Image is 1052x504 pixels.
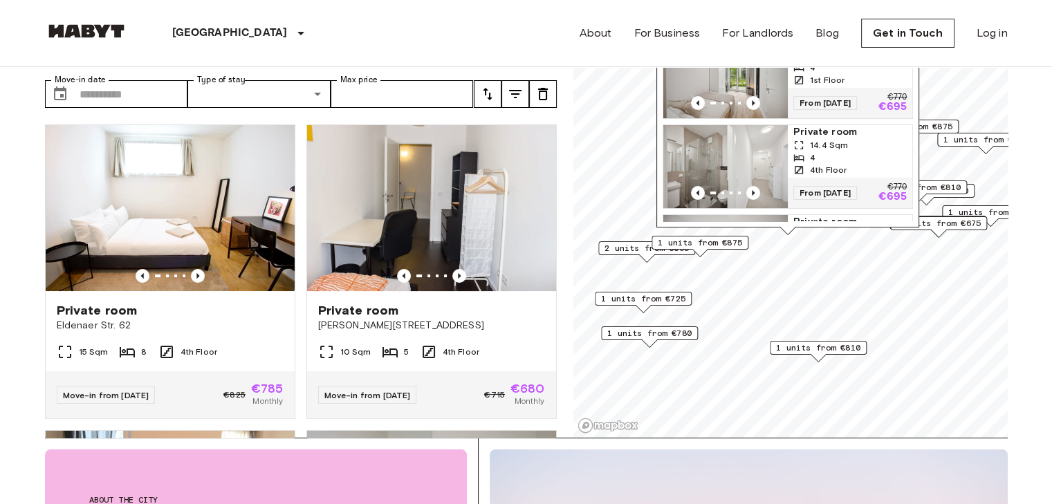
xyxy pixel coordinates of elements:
img: Marketing picture of unit DE-01-012-001-04H [46,125,295,291]
a: Marketing picture of unit DE-01-260-047-04Previous imagePrevious imagePrivate room14.4 Sqm44th Fl... [663,124,913,209]
label: Type of stay [197,74,246,86]
span: 1 units from €725 [601,292,685,305]
p: [GEOGRAPHIC_DATA] [172,25,288,41]
div: Map marker [890,216,987,238]
span: 1 units from €675 [896,217,981,230]
span: Eldenaer Str. 62 [57,319,284,333]
div: Map marker [862,120,959,141]
span: 4 [810,62,815,74]
button: tune [501,80,529,108]
span: 1st Floor [810,74,845,86]
span: €785 [251,382,284,395]
button: Previous image [691,96,705,110]
span: Monthly [252,395,283,407]
span: 14.4 Sqm [810,139,848,151]
span: 1 units from €810 [876,181,961,194]
div: Map marker [598,241,695,263]
span: 1 units from €810 [948,206,1033,218]
span: €680 [510,382,545,395]
span: 1 units from €875 [868,120,952,133]
img: Marketing picture of unit DE-01-260-065-02 [663,215,788,298]
div: Map marker [942,205,1039,227]
div: Map marker [889,216,986,237]
button: Previous image [136,269,149,283]
img: Habyt [45,24,128,38]
span: 1 units from €785 [943,133,1028,146]
span: 2 units from €865 [605,242,689,254]
a: Marketing picture of unit DE-01-260-053-04Previous imagePrevious imagePrivate room14.5 Sqm41st Fl... [663,35,913,119]
span: €715 [484,389,505,401]
button: Previous image [191,269,205,283]
button: Previous image [397,269,411,283]
div: Map marker [601,326,698,348]
p: €770 [887,93,906,102]
div: Map marker [870,180,967,202]
a: For Landlords [722,25,793,41]
p: €770 [887,183,906,192]
img: Marketing picture of unit DE-01-260-047-04 [663,125,788,208]
a: Marketing picture of unit DE-01-012-001-04HPrevious imagePrevious imagePrivate roomEldenaer Str. ... [45,124,295,419]
span: 4th Floor [810,164,847,176]
a: About [580,25,612,41]
div: Map marker [878,184,975,205]
button: Previous image [691,186,705,200]
span: 8 [141,346,147,358]
a: Log in [977,25,1008,41]
a: Get in Touch [861,19,954,48]
a: For Business [634,25,700,41]
span: 15 Sqm [79,346,109,358]
div: Map marker [595,292,692,313]
label: Move-in date [55,74,106,86]
span: Move-in from [DATE] [324,390,411,400]
p: €695 [878,192,907,203]
button: Previous image [452,269,466,283]
button: Choose date [46,80,74,108]
a: Blog [815,25,839,41]
img: Marketing picture of unit DE-01-260-053-04 [663,35,788,118]
span: 10 Sqm [340,346,371,358]
span: 4th Floor [181,346,217,358]
div: Map marker [770,341,867,362]
span: 4 [810,151,815,164]
span: 1 units from €810 [776,342,860,354]
div: Map marker [937,133,1034,154]
div: Map marker [652,236,748,257]
label: Max price [340,74,378,86]
span: Private room [793,215,907,229]
span: From [DATE] [793,96,857,110]
span: Private room [318,302,399,319]
a: Mapbox logo [578,418,638,433]
img: Marketing picture of unit DE-01-302-010-01 [307,125,556,291]
button: Previous image [746,186,760,200]
span: 1 units from €780 [607,327,692,339]
span: Move-in from [DATE] [63,390,149,400]
a: Marketing picture of unit DE-01-302-010-01Previous imagePrevious imagePrivate room[PERSON_NAME][S... [306,124,557,419]
button: Previous image [746,96,760,110]
span: 5 [404,346,409,358]
span: Monthly [514,395,544,407]
span: 4th Floor [443,346,479,358]
button: tune [529,80,557,108]
span: 1 units from €710 [884,185,968,197]
button: tune [474,80,501,108]
span: 1 units from €875 [658,236,742,249]
span: [PERSON_NAME][STREET_ADDRESS] [318,319,545,333]
span: Private room [57,302,138,319]
span: Private room [793,125,907,139]
span: From [DATE] [793,186,857,200]
a: Marketing picture of unit DE-01-260-065-02Previous imagePrevious imagePrivate room10.3 Sqm45th Fl... [663,214,913,299]
p: €695 [878,102,907,113]
span: €825 [223,389,246,401]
